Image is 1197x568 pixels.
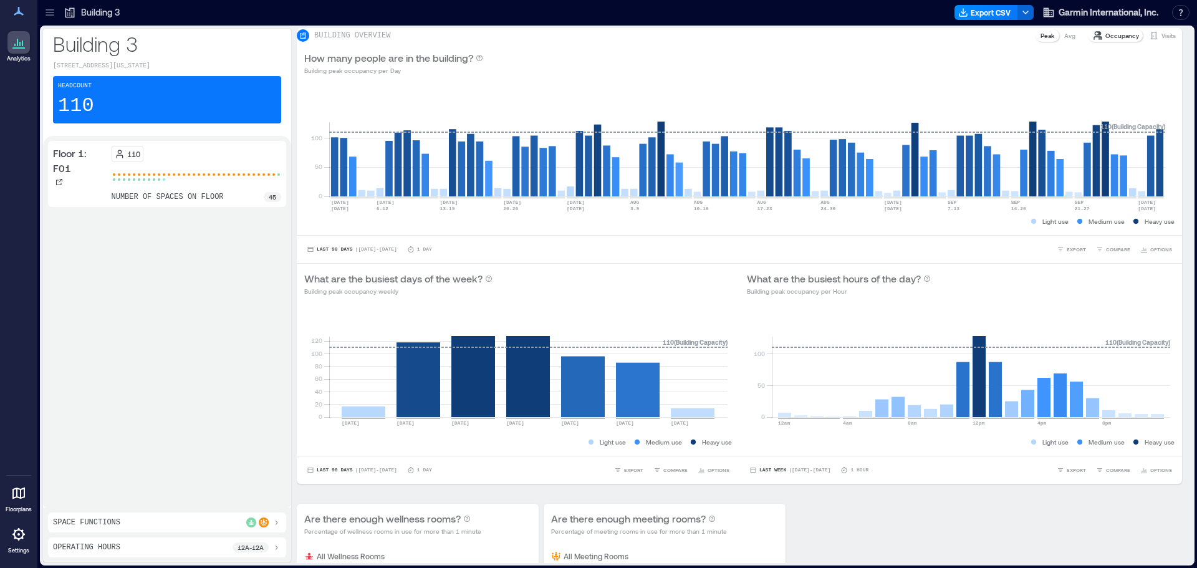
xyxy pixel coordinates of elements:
[342,420,360,426] text: [DATE]
[757,206,772,211] text: 17-23
[377,200,395,205] text: [DATE]
[315,375,322,382] tspan: 60
[1059,6,1158,19] span: Garmin International, Inc.
[1106,466,1130,474] span: COMPARE
[1064,31,1075,41] p: Avg
[1145,437,1175,447] p: Heavy use
[646,437,682,447] p: Medium use
[1054,243,1089,256] button: EXPORT
[651,464,690,476] button: COMPARE
[747,464,833,476] button: Last Week |[DATE]-[DATE]
[695,464,732,476] button: OPTIONS
[820,200,830,205] text: AUG
[973,420,984,426] text: 12pm
[315,388,322,395] tspan: 40
[694,206,709,211] text: 10-16
[624,466,643,474] span: EXPORT
[948,206,959,211] text: 7-13
[503,206,518,211] text: 20-26
[503,200,521,205] text: [DATE]
[1089,437,1125,447] p: Medium use
[304,51,473,65] p: How many people are in the building?
[1094,464,1133,476] button: COMPARE
[708,466,729,474] span: OPTIONS
[884,206,902,211] text: [DATE]
[6,506,32,513] p: Floorplans
[53,61,281,71] p: [STREET_ADDRESS][US_STATE]
[948,200,957,205] text: SEP
[397,420,415,426] text: [DATE]
[908,420,917,426] text: 8am
[630,206,640,211] text: 3-9
[671,420,689,426] text: [DATE]
[53,146,107,176] p: Floor 1: F01
[820,206,835,211] text: 24-30
[551,511,706,526] p: Are there enough meeting rooms?
[1011,200,1021,205] text: SEP
[778,420,790,426] text: 12am
[1037,420,1047,426] text: 4pm
[317,551,385,561] p: All Wellness Rooms
[319,192,322,200] tspan: 0
[304,271,483,286] p: What are the busiest days of the week?
[377,206,388,211] text: 6-12
[1150,246,1172,253] span: OPTIONS
[600,437,626,447] p: Light use
[1106,246,1130,253] span: COMPARE
[850,466,868,474] p: 1 Hour
[331,200,349,205] text: [DATE]
[331,206,349,211] text: [DATE]
[238,542,264,552] p: 12a - 12a
[314,31,390,41] p: BUILDING OVERVIEW
[304,464,400,476] button: Last 90 Days |[DATE]-[DATE]
[58,81,92,91] p: Headcount
[747,286,931,296] p: Building peak occupancy per Hour
[1102,420,1112,426] text: 8pm
[1067,466,1086,474] span: EXPORT
[315,400,322,408] tspan: 20
[954,5,1018,20] button: Export CSV
[1075,206,1090,211] text: 21-27
[702,437,732,447] p: Heavy use
[761,413,765,420] tspan: 0
[2,478,36,517] a: Floorplans
[127,149,140,159] p: 110
[304,65,483,75] p: Building peak occupancy per Day
[1138,243,1175,256] button: OPTIONS
[1042,437,1069,447] p: Light use
[315,362,322,370] tspan: 80
[53,517,120,527] p: Space Functions
[3,27,34,66] a: Analytics
[440,200,458,205] text: [DATE]
[757,382,765,389] tspan: 50
[58,94,94,118] p: 110
[1089,216,1125,226] p: Medium use
[440,206,454,211] text: 13-19
[1067,246,1086,253] span: EXPORT
[663,466,688,474] span: COMPARE
[747,271,921,286] p: What are the busiest hours of the day?
[304,526,481,536] p: Percentage of wellness rooms in use for more than 1 minute
[567,200,585,205] text: [DATE]
[1150,466,1172,474] span: OPTIONS
[311,350,322,357] tspan: 100
[1054,464,1089,476] button: EXPORT
[1041,31,1054,41] p: Peak
[1105,31,1139,41] p: Occupancy
[417,466,432,474] p: 1 Day
[567,206,585,211] text: [DATE]
[506,420,524,426] text: [DATE]
[112,192,224,202] p: number of spaces on floor
[1138,200,1156,205] text: [DATE]
[1075,200,1084,205] text: SEP
[616,420,634,426] text: [DATE]
[757,200,766,205] text: AUG
[319,413,322,420] tspan: 0
[1161,31,1176,41] p: Visits
[8,547,29,554] p: Settings
[311,134,322,142] tspan: 100
[561,420,579,426] text: [DATE]
[417,246,432,253] p: 1 Day
[304,286,493,296] p: Building peak occupancy weekly
[4,519,34,558] a: Settings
